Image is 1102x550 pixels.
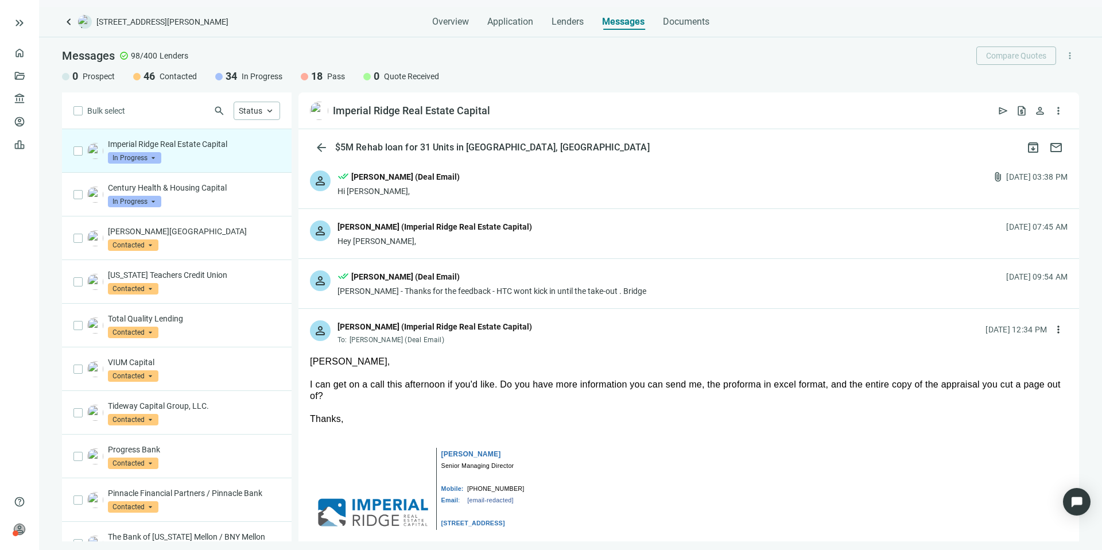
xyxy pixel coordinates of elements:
img: 87411923-d5e7-4b4a-9722-f8d433eeba67 [87,405,103,421]
button: person [1031,102,1049,120]
span: Messages [62,49,115,63]
p: Pinnacle Financial Partners / Pinnacle Bank [108,487,280,499]
span: Contacted [108,239,158,251]
span: Quote Received [384,71,439,82]
span: 46 [143,69,155,83]
span: mail [1049,141,1063,154]
button: send [994,102,1012,120]
span: Documents [663,16,709,28]
div: Imperial Ridge Real Estate Capital [333,104,490,118]
a: keyboard_arrow_left [62,15,76,29]
span: Prospect [83,71,115,82]
span: more_vert [1065,51,1075,61]
div: Hi [PERSON_NAME], [337,185,460,197]
span: archive [1026,141,1040,154]
span: keyboard_arrow_up [265,106,275,116]
img: deal-logo [78,15,92,29]
img: 6ee3760a-6f1b-4357-aff7-af6f64b83111 [87,361,103,377]
img: c3c0463e-170e-45d3-9d39-d9bdcabb2d8e [87,187,103,203]
span: Bulk select [87,104,125,117]
span: person [313,324,327,338]
div: [DATE] 03:38 PM [1006,171,1068,183]
span: Contacted [160,71,197,82]
span: 34 [226,69,237,83]
span: Application [487,16,533,28]
span: 0 [72,69,78,83]
img: bd827b70-1078-4126-a2a3-5ccea289c42f [310,102,328,120]
span: Contacted [108,414,158,425]
img: d981e74d-10ba-40dc-8fa7-7731deba5fc1 [87,274,103,290]
span: [STREET_ADDRESS][PERSON_NAME] [96,16,228,28]
span: person [313,274,327,288]
button: request_quote [1012,102,1031,120]
span: search [214,105,225,117]
span: [PERSON_NAME] (Deal Email) [350,336,444,344]
span: 98/400 [131,50,157,61]
span: In Progress [108,152,161,164]
p: The Bank of [US_STATE] Mellon / BNY Mellon [108,531,280,543]
div: [DATE] 12:34 PM [985,323,1047,336]
p: Century Health & Housing Capital [108,182,280,193]
img: bb4ebb4b-2c2c-4e07-87d8-c65d4623106c [87,492,103,508]
span: person [14,524,25,535]
span: arrow_back [315,141,328,154]
p: Progress Bank [108,444,280,455]
p: VIUM Capital [108,357,280,368]
div: [PERSON_NAME] (Imperial Ridge Real Estate Capital) [337,320,532,333]
span: Lenders [160,50,188,61]
span: Pass [327,71,345,82]
span: Lenders [552,16,584,28]
span: request_quote [1016,105,1027,117]
p: [PERSON_NAME][GEOGRAPHIC_DATA] [108,226,280,237]
span: help [14,496,25,508]
span: send [998,105,1009,117]
p: Total Quality Lending [108,313,280,324]
span: Overview [432,16,469,28]
div: [PERSON_NAME] (Deal Email) [351,171,460,183]
img: 9aef94f4-9007-4a89-8465-83c5445e156c [87,448,103,464]
button: more_vert [1049,320,1068,339]
span: attach_file [992,171,1004,183]
div: [PERSON_NAME] (Imperial Ridge Real Estate Capital) [337,220,532,233]
span: In Progress [108,196,161,207]
span: person [1034,105,1046,117]
div: Open Intercom Messenger [1063,488,1091,516]
span: Contacted [108,283,158,295]
img: af21a96f-905c-4480-8ba3-de4c36d5ddae [87,317,103,334]
span: more_vert [1053,324,1064,335]
span: Contacted [108,458,158,469]
div: To: [337,335,532,344]
span: Messages [602,16,645,27]
span: account_balance [14,93,22,104]
button: more_vert [1049,102,1068,120]
div: Hey [PERSON_NAME], [337,235,532,247]
button: Compare Quotes [976,47,1056,65]
span: Contacted [108,501,158,513]
div: [PERSON_NAME] - Thanks for the feedback - HTC wont kick in until the take-out . Bridge [337,285,646,297]
button: mail [1045,136,1068,159]
img: 8f9cbaa9-4a58-45b8-b8ff-597d37050746 [87,230,103,246]
img: bd827b70-1078-4126-a2a3-5ccea289c42f [87,143,103,159]
span: 18 [311,69,323,83]
div: [DATE] 09:54 AM [1006,270,1068,283]
p: [US_STATE] Teachers Credit Union [108,269,280,281]
span: Status [239,106,262,115]
span: more_vert [1053,105,1064,117]
p: Imperial Ridge Real Estate Capital [108,138,280,150]
p: Tideway Capital Group, LLC. [108,400,280,412]
span: In Progress [242,71,282,82]
span: check_circle [119,51,129,60]
button: keyboard_double_arrow_right [13,16,26,30]
span: person [313,224,327,238]
div: $5M Rehab loan for 31 Units in [GEOGRAPHIC_DATA], [GEOGRAPHIC_DATA] [333,142,652,153]
span: person [313,174,327,188]
span: 0 [374,69,379,83]
div: [PERSON_NAME] (Deal Email) [351,270,460,283]
span: done_all [337,270,349,285]
span: done_all [337,171,349,185]
button: more_vert [1061,47,1079,65]
div: [DATE] 07:45 AM [1006,220,1068,233]
button: arrow_back [310,136,333,159]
